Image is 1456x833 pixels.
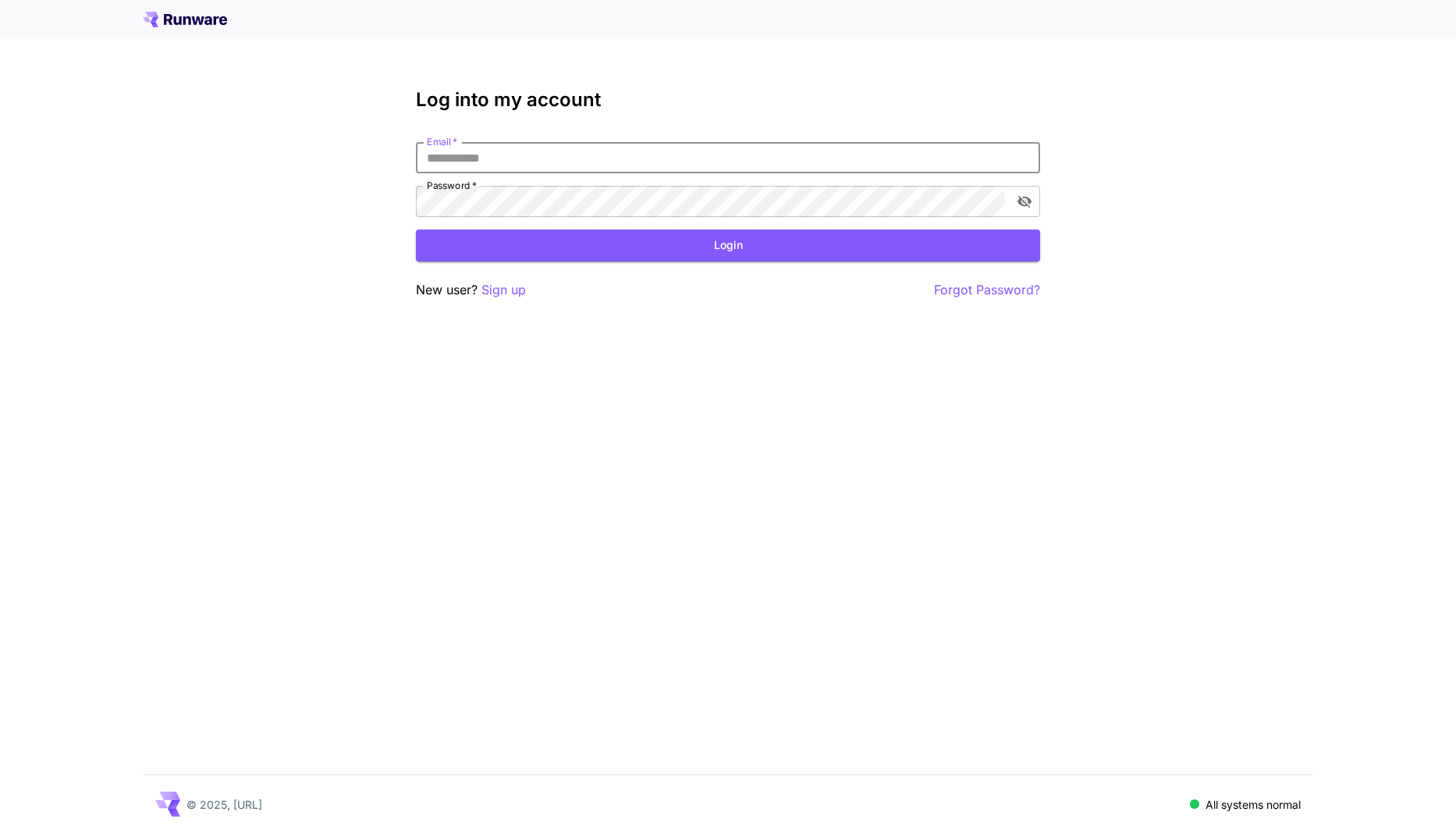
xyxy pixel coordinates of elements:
button: Login [416,230,1040,262]
button: Forgot Password? [934,280,1040,300]
p: New user? [416,280,526,300]
button: Sign up [481,280,526,300]
h3: Log into my account [416,89,1040,111]
p: All systems normal [1206,796,1301,813]
button: toggle password visibility [1010,187,1039,215]
label: Email [427,135,457,148]
p: © 2025, [URL] [186,796,262,813]
label: Password [427,179,477,192]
